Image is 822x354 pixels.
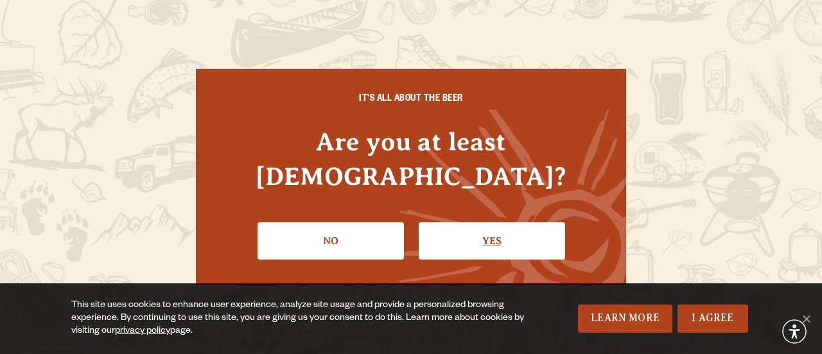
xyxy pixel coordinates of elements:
h4: Are you at least [DEMOGRAPHIC_DATA]? [222,125,600,193]
a: No [258,222,404,260]
h6: IT'S ALL ABOUT THE BEER [222,94,600,106]
a: Confirm I'm 21 or older [419,222,565,260]
span: No [800,312,812,325]
div: This site uses cookies to enhance user experience, analyze site usage and provide a personalized ... [71,299,526,338]
a: privacy policy [115,326,170,337]
a: Learn More [578,305,672,333]
a: I Agree [678,305,748,333]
